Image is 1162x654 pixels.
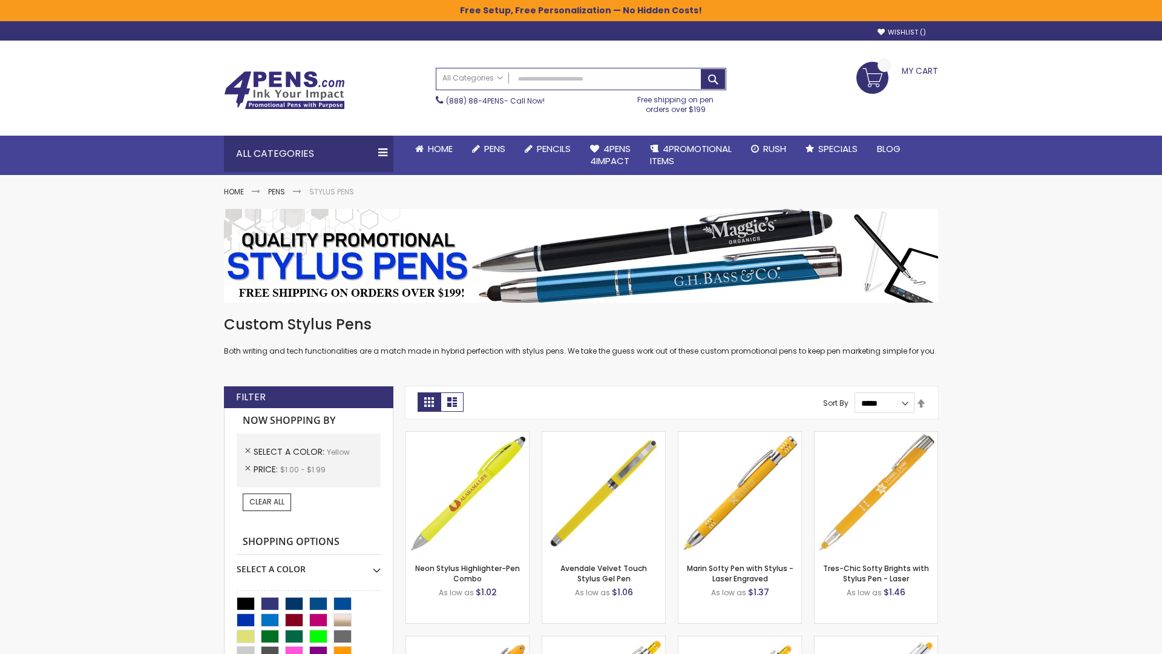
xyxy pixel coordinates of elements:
[446,96,504,106] a: (888) 88-4PENS
[254,446,327,458] span: Select A Color
[542,432,665,555] img: Avendale Velvet Touch Stylus Gel Pen-Yellow
[741,136,796,162] a: Rush
[640,136,741,175] a: 4PROMOTIONALITEMS
[224,315,938,334] h1: Custom Stylus Pens
[236,391,266,404] strong: Filter
[327,447,350,457] span: Yellow
[237,529,381,555] strong: Shopping Options
[612,586,633,598] span: $1.06
[678,636,801,646] a: Phoenix Softy Brights Gel with Stylus Pen - Laser-Yellow
[877,142,901,155] span: Blog
[484,142,505,155] span: Pens
[406,432,529,555] img: Neon Stylus Highlighter-Pen Combo-Yellow
[446,96,545,106] span: - Call Now!
[542,431,665,441] a: Avendale Velvet Touch Stylus Gel Pen-Yellow
[815,432,937,555] img: Tres-Chic Softy Brights with Stylus Pen - Laser-Yellow
[280,464,326,475] span: $1.00 - $1.99
[815,636,937,646] a: Tres-Chic Softy with Stylus Top Pen - ColorJet-Yellow
[650,142,732,167] span: 4PROMOTIONAL ITEMS
[268,187,285,197] a: Pens
[678,431,801,441] a: Marin Softy Pen with Stylus - Laser Engraved-Yellow
[237,408,381,434] strong: Now Shopping by
[224,71,345,110] img: 4Pens Custom Pens and Promotional Products
[625,90,727,114] div: Free shipping on pen orders over $199
[224,315,938,357] div: Both writing and tech functionalities are a match made in hybrid perfection with stylus pens. We ...
[224,136,393,172] div: All Categories
[462,136,515,162] a: Pens
[590,142,631,167] span: 4Pens 4impact
[575,587,610,598] span: As low as
[818,142,858,155] span: Specials
[878,28,926,37] a: Wishlist
[678,432,801,555] img: Marin Softy Pen with Stylus - Laser Engraved-Yellow
[763,142,786,155] span: Rush
[237,555,381,575] div: Select A Color
[309,187,354,197] strong: Stylus Pens
[796,136,867,162] a: Specials
[560,563,647,583] a: Avendale Velvet Touch Stylus Gel Pen
[224,187,244,197] a: Home
[428,142,453,155] span: Home
[537,142,571,155] span: Pencils
[867,136,910,162] a: Blog
[224,209,938,303] img: Stylus Pens
[442,73,503,83] span: All Categories
[823,563,929,583] a: Tres-Chic Softy Brights with Stylus Pen - Laser
[711,587,746,598] span: As low as
[406,636,529,646] a: Ellipse Softy Brights with Stylus Pen - Laser-Yellow
[249,497,284,507] span: Clear All
[418,392,441,412] strong: Grid
[476,586,497,598] span: $1.02
[406,431,529,441] a: Neon Stylus Highlighter-Pen Combo-Yellow
[254,463,280,475] span: Price
[436,68,509,88] a: All Categories
[515,136,580,162] a: Pencils
[415,563,520,583] a: Neon Stylus Highlighter-Pen Combo
[884,586,905,598] span: $1.46
[748,586,769,598] span: $1.37
[823,398,849,408] label: Sort By
[687,563,793,583] a: Marin Softy Pen with Stylus - Laser Engraved
[580,136,640,175] a: 4Pens4impact
[847,587,882,598] span: As low as
[405,136,462,162] a: Home
[542,636,665,646] a: Phoenix Softy Brights with Stylus Pen - Laser-Yellow
[815,431,937,441] a: Tres-Chic Softy Brights with Stylus Pen - Laser-Yellow
[439,587,474,598] span: As low as
[243,494,291,510] a: Clear All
